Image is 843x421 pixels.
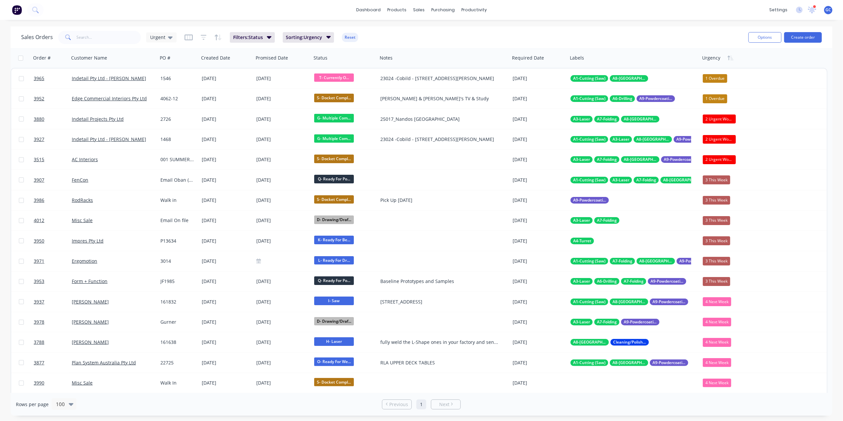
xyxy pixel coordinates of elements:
span: A7-Folding [597,319,617,325]
span: Next [439,401,449,408]
span: G- Multiple Com... [314,134,354,143]
span: A9-Powdercoating [664,156,697,163]
span: 3978 [34,319,44,325]
a: Previous page [382,401,411,408]
a: 3907 [34,170,72,190]
div: 3 This Week [703,236,730,245]
div: 4 Next Week [703,297,731,306]
div: Status [314,55,327,61]
div: 4 Next Week [703,318,731,326]
a: [PERSON_NAME] [72,319,109,325]
a: Impres Pty Ltd [72,238,104,244]
span: A1-Cutting (Saw) [573,359,606,366]
button: A3-LaserA6-DrillingA7-FoldingA9-Powdercoating [570,278,686,285]
div: [DATE] [256,135,309,144]
a: Plan System Australia Pty Ltd [72,359,136,366]
span: Filters: Status [233,34,263,41]
a: dashboard [353,5,384,15]
span: A8-[GEOGRAPHIC_DATA] [612,359,646,366]
a: 3880 [34,109,72,129]
span: A9-Powdercoating [676,136,709,143]
div: [DATE] [513,197,565,204]
span: 3986 [34,197,44,204]
span: D- Drawing/Draf... [314,317,354,325]
button: A3-LaserA7-FoldingA8-[GEOGRAPHIC_DATA] [570,116,659,122]
span: A1-Cutting (Saw) [573,258,606,264]
a: 3971 [34,251,72,271]
button: A3-LaserA7-FoldingA8-[GEOGRAPHIC_DATA]A9-Powdercoating [570,156,699,163]
div: [DATE] [202,380,251,386]
div: P13634 [160,238,195,244]
div: [DATE] [202,359,251,366]
div: [DATE] [202,95,251,102]
div: Created Date [201,55,230,61]
div: fully weld the L-Shape ones in your factory and send to site complete They will be craned up as 1... [380,339,501,346]
span: A7-Folding [597,217,617,224]
a: 3877 [34,353,72,373]
span: A3-Laser [612,177,629,183]
div: [DATE] [256,358,309,367]
div: productivity [458,5,490,15]
button: A3-LaserA7-Folding [570,217,619,224]
div: 3 This Week [703,175,730,184]
a: 4012 [34,210,72,230]
div: RLA UPPER DECK TABLES [380,359,501,366]
div: [DATE] [202,339,251,346]
div: 4 Next Week [703,358,731,367]
div: [DATE] [256,277,309,286]
span: A8-[GEOGRAPHIC_DATA] [663,177,696,183]
span: K- Ready For Be... [314,236,354,244]
span: H- Laser [314,337,354,346]
div: [DATE] [256,216,309,225]
div: [DATE] [202,258,251,264]
div: [DATE] [202,116,251,122]
div: [DATE] [513,299,565,305]
span: L- Ready For Dr... [314,256,354,264]
a: 3937 [34,292,72,312]
span: 3788 [34,339,44,346]
div: [DATE] [202,278,251,285]
div: [DATE] [513,319,565,325]
div: 2 Urgent Works [703,155,736,164]
span: A8-[GEOGRAPHIC_DATA] [573,339,606,346]
span: A3-Laser [612,136,629,143]
span: GC [825,7,831,13]
button: A9-Powdercoating [570,197,609,204]
div: Labels [570,55,584,61]
span: Q- Ready For Po... [314,276,354,285]
div: [DATE] [256,338,309,347]
div: [DATE] [513,95,565,102]
button: A1-Cutting (Saw)A8-[GEOGRAPHIC_DATA]A9-Powdercoating [570,359,688,366]
div: Gurner [160,319,195,325]
div: [DATE] [202,217,251,224]
span: A9-Powdercoating [653,359,686,366]
span: O- Ready For We... [314,357,354,366]
div: [DATE] [513,380,565,386]
span: A8-[GEOGRAPHIC_DATA] [624,156,657,163]
a: 3978 [34,312,72,332]
div: [DATE] [513,156,565,163]
span: Previous [389,401,408,408]
div: [DATE] [256,196,309,205]
div: 3 This Week [703,196,730,205]
div: 1 Overdue [703,74,727,83]
div: [DATE] [513,339,565,346]
div: 161638 [160,339,195,346]
div: Walk In [160,380,195,386]
div: Required Date [512,55,544,61]
div: 1 Overdue [703,94,727,103]
div: [DATE] [513,75,565,82]
span: T- Currently O... [314,73,354,82]
a: Ergomotion [72,258,97,264]
ul: Pagination [379,399,463,409]
button: Filters:Status [230,32,275,43]
div: [DATE] [256,176,309,184]
a: 3952 [34,89,72,109]
span: A1-Cutting (Saw) [573,136,606,143]
button: Sorting:Urgency [283,32,334,43]
span: 3952 [34,95,44,102]
div: [DATE] [513,258,565,264]
a: [PERSON_NAME] [72,299,109,305]
div: 2 Urgent Works [703,135,736,144]
div: [DATE] [256,74,309,83]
